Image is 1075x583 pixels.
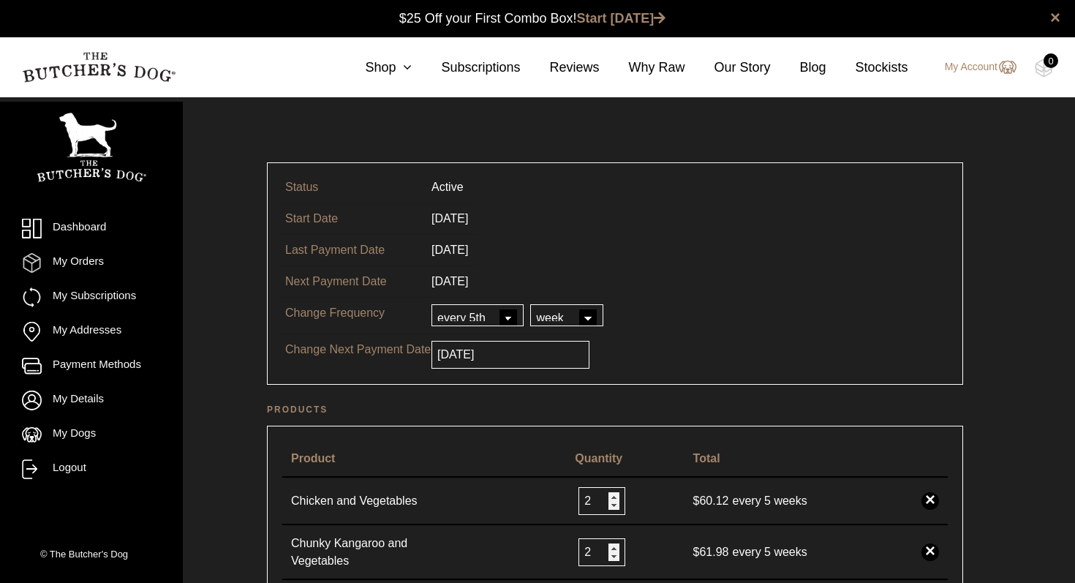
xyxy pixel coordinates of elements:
a: My Addresses [22,322,161,342]
a: Reviews [520,58,599,78]
img: TBD_Cart-Empty.png [1035,59,1053,78]
td: Last Payment Date [276,234,423,266]
a: My Subscriptions [22,287,161,307]
a: My Orders [22,253,161,273]
p: Change Next Payment Date [285,341,431,358]
td: Status [276,172,423,203]
a: Chunky Kangaroo and Vegetables [291,535,437,570]
a: Subscriptions [412,58,520,78]
a: close [1050,9,1060,26]
span: $ [693,494,700,507]
a: My Account [930,59,1016,76]
a: Shop [336,58,412,78]
span: 60.12 [693,494,733,507]
a: Blog [771,58,826,78]
th: Quantity [566,441,684,478]
td: every 5 weeks [684,478,913,525]
a: Dashboard [22,219,161,238]
p: Change Frequency [285,304,431,322]
a: Why Raw [600,58,685,78]
a: Start [DATE] [577,11,666,26]
a: My Details [22,391,161,410]
div: 0 [1044,53,1058,68]
a: × [921,543,939,561]
th: Total [684,441,913,478]
td: Active [423,172,472,203]
td: [DATE] [423,203,477,234]
a: Our Story [685,58,771,78]
span: 61.98 [693,546,733,558]
th: Product [282,441,566,478]
a: Chicken and Vegetables [291,492,437,510]
td: Start Date [276,203,423,234]
a: × [921,492,939,510]
a: Logout [22,459,161,479]
td: every 5 weeks [684,525,913,580]
a: Stockists [826,58,908,78]
img: TBD_Portrait_Logo_White.png [37,113,146,182]
td: [DATE] [423,266,477,297]
a: My Dogs [22,425,161,445]
td: [DATE] [423,234,477,266]
td: Next Payment Date [276,266,423,297]
span: $ [693,546,700,558]
h2: Products [267,402,963,417]
a: Payment Methods [22,356,161,376]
